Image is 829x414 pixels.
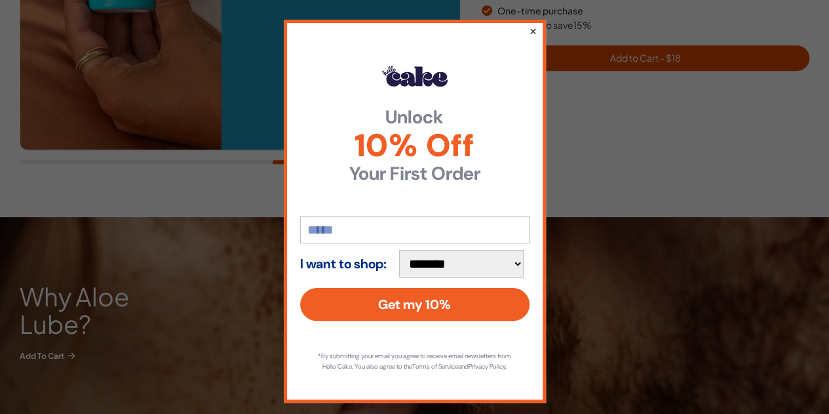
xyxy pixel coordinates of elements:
[300,257,387,271] strong: I want to shop:
[528,23,537,39] button: ×
[382,66,448,87] img: Hello Cake
[469,362,505,371] a: Privacy Policy
[300,288,530,321] button: Get my 10%
[300,108,530,127] strong: Unlock
[313,351,516,372] p: *By submitting your email you agree to receive email newsletters from Hello Cake. You also agree ...
[412,362,458,371] a: Terms of Service
[300,130,530,161] span: 10% Off
[300,165,530,183] strong: Your First Order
